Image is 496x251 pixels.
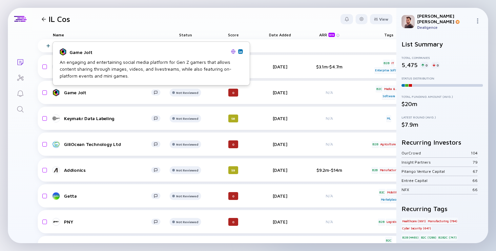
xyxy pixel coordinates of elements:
[53,166,166,174] a: Addionics
[473,160,478,165] div: 79
[417,25,472,30] div: Dealigence
[48,30,166,39] div: Name
[431,62,440,68] div: 0
[391,60,395,66] div: IT
[420,234,437,241] div: B2C (1288)
[176,91,198,95] div: Not Reviewed
[176,168,198,172] div: Not Reviewed
[228,140,238,148] div: 0
[386,219,399,225] div: Logistics
[402,121,483,128] div: $7.9m
[8,85,32,101] a: Reminders
[402,62,418,68] div: 5,475
[402,40,483,48] h2: List Summary
[386,189,399,195] div: Mobility
[402,234,419,241] div: B2B (4465)
[179,32,192,37] span: Status
[376,85,382,92] div: B2C
[382,93,396,99] div: Software
[64,116,151,121] div: Keymakr Data Labeling
[53,89,166,97] a: Game Jolt
[402,115,483,119] div: Latest Round (Avg.)
[379,189,385,195] div: B2C
[380,196,398,203] div: Marketplace
[228,89,238,97] div: 0
[380,141,396,148] div: Agriculture
[420,62,429,68] div: 0
[308,90,351,95] div: N/A
[261,90,298,95] div: [DATE]
[64,90,151,95] div: Game Jolt
[308,64,351,69] div: $3.1m-$4.7m
[176,194,198,198] div: Not Reviewed
[308,142,351,147] div: N/A
[70,49,228,55] div: Game Jolt
[402,225,432,232] div: Cyber Security (647)
[472,178,478,183] div: 66
[370,14,392,24] div: View
[231,49,236,54] img: Game Jolt Website
[471,151,478,155] div: 104
[371,167,378,173] div: B2B
[328,33,335,37] div: beta
[372,141,379,148] div: B2B
[402,95,483,99] div: Total Funding Amount (Avg.)
[261,219,298,224] div: [DATE]
[386,115,392,122] div: ML
[402,151,471,155] div: OurCrowd
[402,56,483,60] div: Total Companies
[379,167,401,173] div: Manufacturing
[378,219,385,225] div: B2B
[383,85,402,92] div: Media & Ads
[308,219,351,224] div: N/A
[176,117,198,120] div: Not Reviewed
[53,192,166,200] a: Getta
[53,218,166,226] a: PNY
[472,187,478,192] div: 66
[261,30,298,39] div: Date Added
[64,167,151,173] div: Addionics
[402,187,472,192] div: NFX
[402,205,483,212] h2: Recurring Tags
[402,169,473,174] div: Pitango Venture Capital
[475,18,480,24] img: Menu
[370,30,407,39] div: Tags
[385,237,392,243] div: B2C
[228,218,238,226] div: 0
[402,100,483,107] div: $20m
[53,115,166,122] a: Keymakr Data Labeling
[8,54,32,69] a: Lists
[228,166,238,174] div: 59
[49,14,70,24] h1: IL Cos
[261,193,298,199] div: [DATE]
[417,13,472,24] div: [PERSON_NAME] [PERSON_NAME]
[64,141,151,147] div: GiliOcean Technology Ltd
[228,115,238,122] div: 58
[308,167,351,173] div: $9.2m-$14m
[228,192,238,200] div: 0
[402,138,483,146] h2: Recurring Investors
[473,169,478,174] div: 67
[8,101,32,117] a: Search
[402,76,483,80] div: Status Distribution
[308,116,351,121] div: N/A
[261,141,298,147] div: [DATE]
[402,218,426,224] div: Healthcare (991)
[176,142,198,146] div: Not Reviewed
[402,15,415,28] img: Gil Profile Picture
[8,69,32,85] a: Investor Map
[438,234,457,241] div: B2B2C (747)
[215,30,252,39] div: Score
[374,67,403,74] div: Enterprise Software
[261,116,298,121] div: [DATE]
[427,218,458,224] div: Manufacturing (784)
[261,167,298,173] div: [DATE]
[261,64,298,69] div: [DATE]
[64,219,151,224] div: PNY
[402,178,472,183] div: Entrée Capital
[239,50,242,53] img: Game Jolt Linkedin Page
[53,140,166,148] a: GiliOcean Technology Ltd
[319,32,336,37] div: ARR
[308,193,351,198] div: N/A
[60,59,243,79] div: An engaging and entertaining social media platform for Gen Z gamers that allows content sharing t...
